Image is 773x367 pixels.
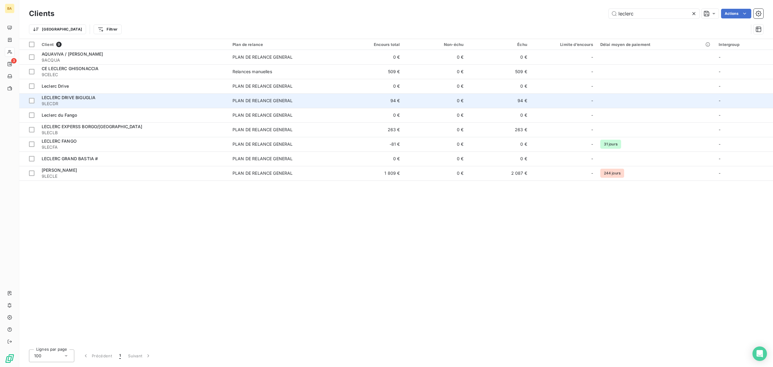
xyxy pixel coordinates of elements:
[721,9,751,18] button: Actions
[403,137,467,151] td: 0 €
[42,173,225,179] span: 9LECLE
[11,58,17,63] span: 3
[591,69,593,75] span: -
[591,98,593,104] span: -
[42,51,103,57] span: AQUAVIVA / [PERSON_NAME]
[42,42,54,47] span: Client
[42,101,225,107] span: 9LECDR
[467,151,531,166] td: 0 €
[591,54,593,60] span: -
[403,108,467,122] td: 0 €
[600,140,621,149] span: 31 jours
[344,42,400,47] div: Encours total
[719,127,720,132] span: -
[591,170,593,176] span: -
[233,156,293,162] div: PLAN DE RELANCE GENERAL
[42,66,98,71] span: CE LECLERC GHISONACCIA
[719,98,720,103] span: -
[233,112,293,118] div: PLAN DE RELANCE GENERAL
[29,8,54,19] h3: Clients
[467,108,531,122] td: 0 €
[42,124,142,129] span: LECLERC EXPERSS BORGO/[GEOGRAPHIC_DATA]
[591,83,593,89] span: -
[403,79,467,93] td: 0 €
[719,141,720,147] span: -
[42,167,77,173] span: [PERSON_NAME]
[471,42,527,47] div: Échu
[29,24,86,34] button: [GEOGRAPHIC_DATA]
[42,130,225,136] span: 9LECLB
[340,151,404,166] td: 0 €
[403,166,467,180] td: 0 €
[233,42,336,47] div: Plan de relance
[233,69,272,75] div: Relances manuelles
[233,54,293,60] div: PLAN DE RELANCE GENERAL
[340,64,404,79] td: 509 €
[600,169,624,178] span: 244 jours
[42,138,77,144] span: LECLERC FANGO
[5,4,14,13] div: BA
[407,42,463,47] div: Non-échu
[116,349,124,362] button: 1
[5,354,14,363] img: Logo LeanPay
[467,79,531,93] td: 0 €
[403,64,467,79] td: 0 €
[467,64,531,79] td: 509 €
[467,137,531,151] td: 0 €
[94,24,121,34] button: Filtrer
[233,170,293,176] div: PLAN DE RELANCE GENERAL
[719,83,720,89] span: -
[467,166,531,180] td: 2 087 €
[56,42,62,47] span: 9
[403,50,467,64] td: 0 €
[719,69,720,74] span: -
[340,50,404,64] td: 0 €
[233,141,293,147] div: PLAN DE RELANCE GENERAL
[34,353,41,359] span: 100
[403,93,467,108] td: 0 €
[534,42,593,47] div: Limite d’encours
[403,151,467,166] td: 0 €
[233,98,293,104] div: PLAN DE RELANCE GENERAL
[124,349,155,362] button: Suivant
[719,112,720,118] span: -
[42,83,69,89] span: Leclerc Drive
[403,122,467,137] td: 0 €
[79,349,116,362] button: Précédent
[340,93,404,108] td: 94 €
[591,141,593,147] span: -
[340,137,404,151] td: -81 €
[119,353,121,359] span: 1
[5,59,14,69] a: 3
[42,112,77,118] span: Leclerc du Fango
[42,72,225,78] span: 9CELEC
[719,156,720,161] span: -
[467,122,531,137] td: 263 €
[591,127,593,133] span: -
[233,83,293,89] div: PLAN DE RELANCE GENERAL
[340,79,404,93] td: 0 €
[42,57,225,63] span: 9ACQUA
[467,50,531,64] td: 0 €
[340,108,404,122] td: 0 €
[42,95,95,100] span: LECLERC DRIVE BIGUGLIA
[719,171,720,176] span: -
[340,166,404,180] td: 1 809 €
[609,9,699,18] input: Rechercher
[467,93,531,108] td: 94 €
[600,42,711,47] div: Délai moyen de paiement
[340,122,404,137] td: 263 €
[42,156,98,161] span: LECLERC GRAND BASTIA #
[233,127,293,133] div: PLAN DE RELANCE GENERAL
[42,144,225,150] span: 9LECFA
[591,156,593,162] span: -
[719,42,769,47] div: Intergroup
[719,54,720,60] span: -
[752,346,767,361] div: Open Intercom Messenger
[591,112,593,118] span: -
